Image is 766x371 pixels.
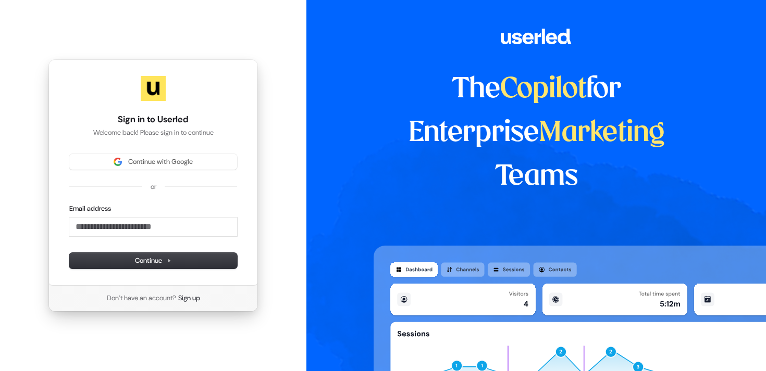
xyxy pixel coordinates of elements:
[500,76,586,103] span: Copilot
[69,253,237,268] button: Continue
[69,154,237,170] button: Sign in with GoogleContinue with Google
[69,113,237,126] h1: Sign in to Userled
[107,293,176,303] span: Don’t have an account?
[69,204,111,213] label: Email address
[141,76,166,101] img: Userled
[151,182,156,191] p: or
[135,256,171,265] span: Continue
[539,120,665,147] span: Marketing
[128,157,193,167] span: Continue with Google
[69,128,237,137] p: Welcome back! Please sign in to continue
[374,68,699,199] h1: The for Enterprise Teams
[178,293,200,303] a: Sign up
[114,158,122,166] img: Sign in with Google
